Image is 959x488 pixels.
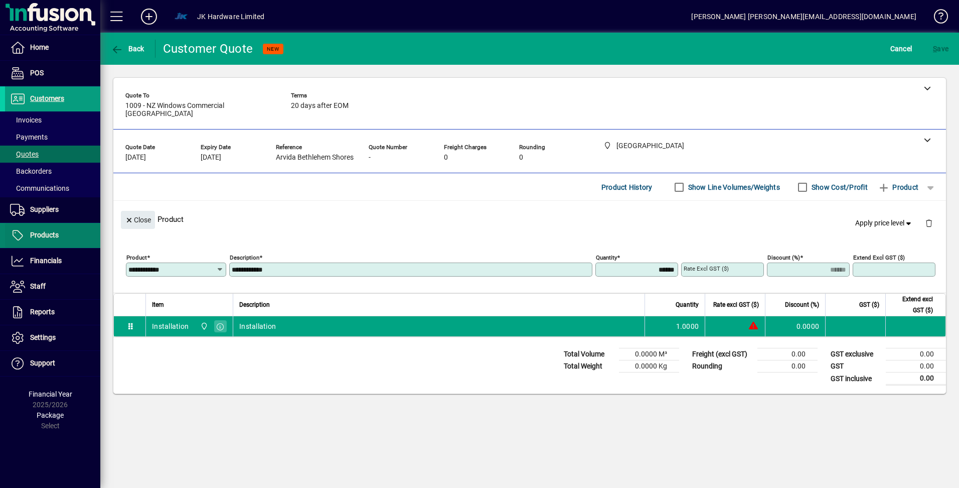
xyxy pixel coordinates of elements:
[676,299,699,310] span: Quantity
[118,215,157,224] app-page-header-button: Close
[853,254,905,261] mat-label: Extend excl GST ($)
[197,9,264,25] div: JK Hardware Limited
[152,321,189,331] div: Installation
[113,201,946,237] div: Product
[687,348,757,360] td: Freight (excl GST)
[810,182,868,192] label: Show Cost/Profit
[198,321,209,332] span: Auckland
[5,146,100,163] a: Quotes
[5,180,100,197] a: Communications
[933,45,937,53] span: S
[29,390,72,398] span: Financial Year
[165,8,197,26] button: Profile
[30,359,55,367] span: Support
[917,211,941,235] button: Delete
[100,40,155,58] app-page-header-button: Back
[111,45,144,53] span: Back
[676,321,699,331] span: 1.0000
[121,211,155,229] button: Close
[276,154,354,162] span: Arvida Bethlehem Shores
[785,299,819,310] span: Discount (%)
[888,40,915,58] button: Cancel
[30,43,49,51] span: Home
[30,94,64,102] span: Customers
[37,411,64,419] span: Package
[691,9,916,25] div: [PERSON_NAME] [PERSON_NAME][EMAIL_ADDRESS][DOMAIN_NAME]
[5,325,100,350] a: Settings
[619,348,679,360] td: 0.0000 M³
[369,154,371,162] span: -
[886,348,946,360] td: 0.00
[10,116,42,124] span: Invoices
[826,360,886,373] td: GST
[596,254,617,261] mat-label: Quantity
[687,360,757,373] td: Rounding
[917,218,941,227] app-page-header-button: Delete
[5,274,100,299] a: Staff
[5,111,100,129] a: Invoices
[886,360,946,373] td: 0.00
[926,2,946,35] a: Knowledge Base
[713,299,759,310] span: Rate excl GST ($)
[163,41,253,57] div: Customer Quote
[859,299,879,310] span: GST ($)
[239,321,276,331] span: Installation
[890,41,912,57] span: Cancel
[30,308,55,316] span: Reports
[152,299,164,310] span: Item
[10,167,52,175] span: Backorders
[30,231,59,239] span: Products
[5,163,100,180] a: Backorders
[30,333,56,341] span: Settings
[619,360,679,373] td: 0.0000 Kg
[873,178,923,196] button: Product
[5,61,100,86] a: POS
[133,8,165,26] button: Add
[5,300,100,325] a: Reports
[5,35,100,60] a: Home
[10,150,39,158] span: Quotes
[826,348,886,360] td: GST exclusive
[239,299,270,310] span: Description
[930,40,951,58] button: Save
[5,351,100,376] a: Support
[686,182,780,192] label: Show Line Volumes/Weights
[5,223,100,248] a: Products
[30,205,59,213] span: Suppliers
[5,129,100,146] a: Payments
[684,265,729,272] mat-label: Rate excl GST ($)
[933,41,948,57] span: ave
[5,249,100,274] a: Financials
[826,373,886,385] td: GST inclusive
[559,348,619,360] td: Total Volume
[886,373,946,385] td: 0.00
[855,218,913,228] span: Apply price level
[892,294,933,316] span: Extend excl GST ($)
[125,102,276,118] span: 1009 - NZ Windows Commercial [GEOGRAPHIC_DATA]
[757,348,818,360] td: 0.00
[10,133,48,141] span: Payments
[10,184,69,192] span: Communications
[765,316,825,336] td: 0.0000
[559,360,619,373] td: Total Weight
[108,40,147,58] button: Back
[601,179,653,195] span: Product History
[267,46,279,52] span: NEW
[201,154,221,162] span: [DATE]
[851,214,917,232] button: Apply price level
[126,254,147,261] mat-label: Product
[757,360,818,373] td: 0.00
[519,154,523,162] span: 0
[30,282,46,290] span: Staff
[291,102,349,110] span: 20 days after EOM
[230,254,259,261] mat-label: Description
[125,212,151,228] span: Close
[30,69,44,77] span: POS
[30,257,62,265] span: Financials
[878,179,918,195] span: Product
[597,178,657,196] button: Product History
[444,154,448,162] span: 0
[125,154,146,162] span: [DATE]
[767,254,800,261] mat-label: Discount (%)
[5,197,100,222] a: Suppliers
